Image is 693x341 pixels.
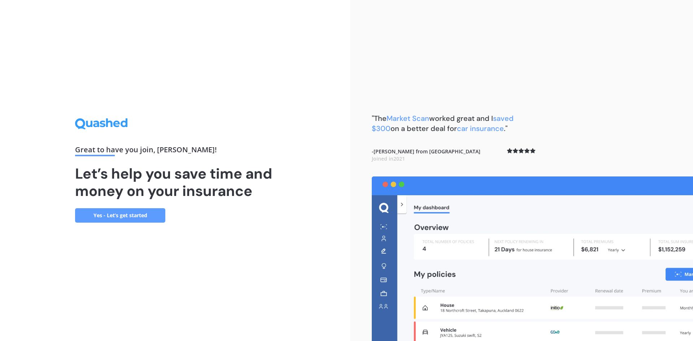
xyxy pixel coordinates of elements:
[372,114,514,133] span: saved $300
[75,146,275,156] div: Great to have you join , [PERSON_NAME] !
[372,114,514,133] b: "The worked great and I on a better deal for ."
[372,176,693,341] img: dashboard.webp
[75,208,165,223] a: Yes - Let’s get started
[387,114,429,123] span: Market Scan
[372,148,480,162] b: - [PERSON_NAME] from [GEOGRAPHIC_DATA]
[372,155,405,162] span: Joined in 2021
[75,165,275,200] h1: Let’s help you save time and money on your insurance
[457,124,504,133] span: car insurance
